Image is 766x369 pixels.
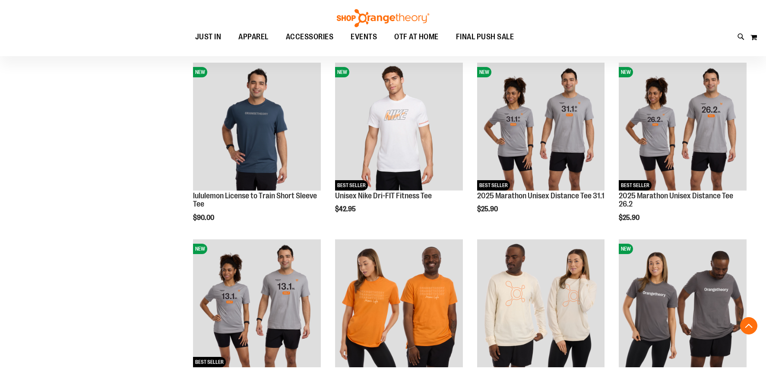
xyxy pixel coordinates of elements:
[477,191,605,200] a: 2025 Marathon Unisex Distance Tee 31.1
[619,191,733,209] a: 2025 Marathon Unisex Distance Tee 26.2
[619,63,747,191] img: 2025 Marathon Unisex Distance Tee 26.2
[477,239,605,367] img: Unisex Jersey Long Sleeve Tee
[473,58,609,235] div: product
[335,67,349,77] span: NEW
[619,67,633,77] span: NEW
[619,180,652,191] span: BEST SELLER
[193,239,321,369] a: 2025 Marathon Unisex Distance Tee 13.1NEWBEST SELLER
[277,27,342,47] a: ACCESSORIES
[619,239,747,369] a: Unisex Jersey Short Sleeve TeeNEW
[740,317,757,334] button: Back To Top
[447,27,523,47] a: FINAL PUSH SALE
[477,67,491,77] span: NEW
[335,180,368,191] span: BEST SELLER
[477,63,605,192] a: 2025 Marathon Unisex Distance Tee 31.1NEWBEST SELLER
[477,239,605,369] a: Unisex Jersey Long Sleeve Tee
[193,67,207,77] span: NEW
[187,27,230,47] a: JUST IN
[342,27,386,47] a: EVENTS
[193,357,226,367] span: BEST SELLER
[336,9,430,27] img: Shop Orangetheory
[619,244,633,254] span: NEW
[189,58,325,244] div: product
[394,27,439,47] span: OTF AT HOME
[619,239,747,367] img: Unisex Jersey Short Sleeve Tee
[477,205,499,213] span: $25.90
[335,205,357,213] span: $42.95
[195,27,222,47] span: JUST IN
[193,191,317,209] a: lululemon License to Train Short Sleeve Tee
[614,58,751,244] div: product
[351,27,377,47] span: EVENTS
[335,239,463,369] a: Unisex Short Sleeve Recovery Tee
[193,244,207,254] span: NEW
[193,63,321,191] img: lululemon License to Train Short Sleeve Tee
[193,63,321,192] a: lululemon License to Train Short Sleeve TeeNEW
[477,180,510,191] span: BEST SELLER
[286,27,334,47] span: ACCESSORIES
[335,63,463,192] a: Unisex Nike Dri-FIT Fitness TeeNEWBEST SELLER
[335,63,463,191] img: Unisex Nike Dri-FIT Fitness Tee
[238,27,269,47] span: APPAREL
[619,63,747,192] a: 2025 Marathon Unisex Distance Tee 26.2NEWBEST SELLER
[335,191,432,200] a: Unisex Nike Dri-FIT Fitness Tee
[335,239,463,367] img: Unisex Short Sleeve Recovery Tee
[193,239,321,367] img: 2025 Marathon Unisex Distance Tee 13.1
[456,27,514,47] span: FINAL PUSH SALE
[477,63,605,191] img: 2025 Marathon Unisex Distance Tee 31.1
[193,214,215,222] span: $90.00
[619,214,641,222] span: $25.90
[386,27,447,47] a: OTF AT HOME
[331,58,467,235] div: product
[230,27,277,47] a: APPAREL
